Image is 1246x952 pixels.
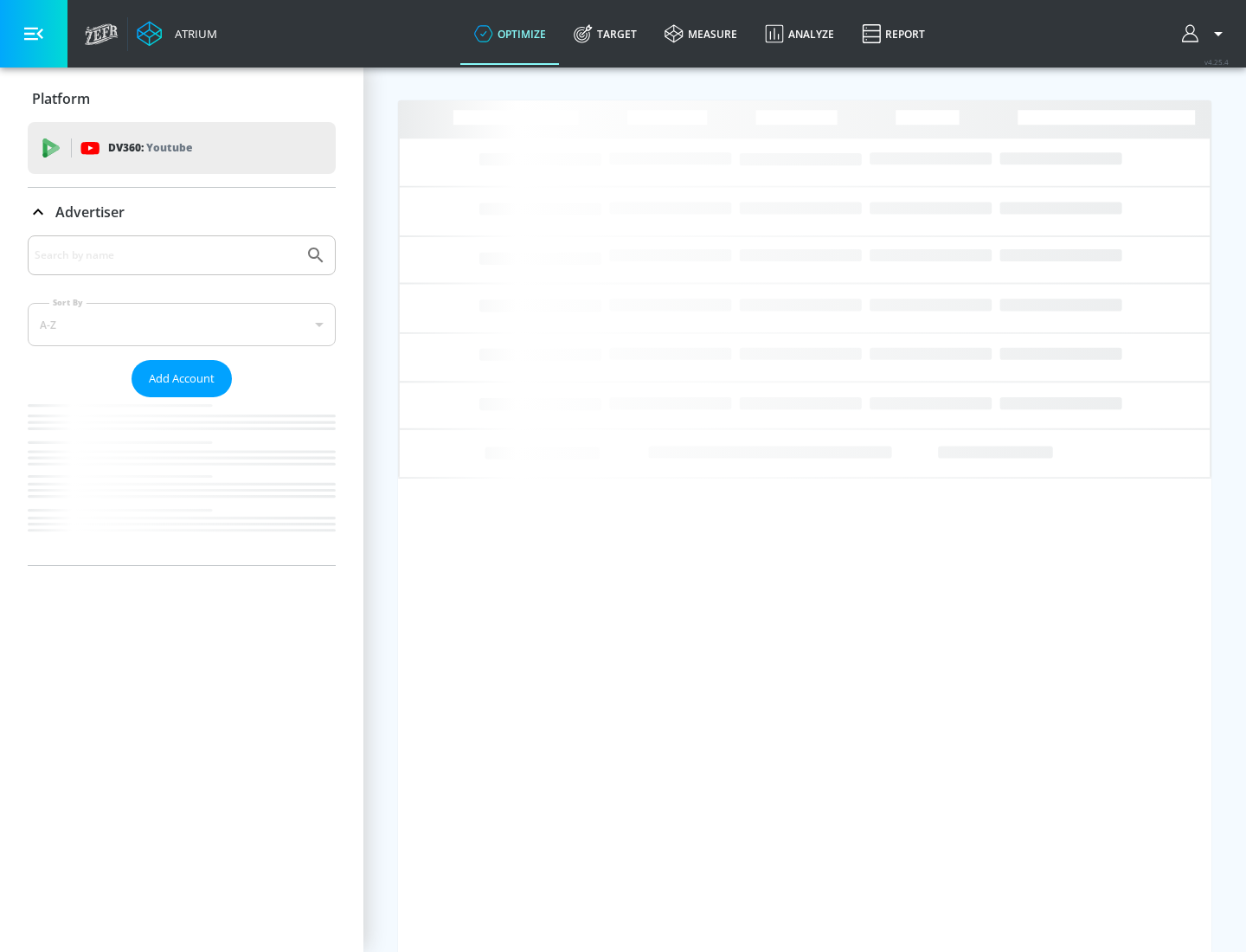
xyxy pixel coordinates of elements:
p: Advertiser [55,203,125,222]
p: Platform [32,89,90,108]
button: Add Account [132,360,232,397]
a: measure [651,3,751,65]
input: Search by name [35,244,297,267]
label: Sort By [49,297,87,308]
nav: list of Advertiser [28,397,336,565]
div: A-Z [28,303,336,346]
p: Youtube [146,138,192,157]
span: v 4.25.4 [1204,57,1229,67]
div: Advertiser [28,235,336,565]
p: DV360: [108,138,192,158]
span: Add Account [149,369,215,389]
div: Advertiser [28,188,336,236]
a: Report [848,3,939,65]
div: Platform [28,74,336,123]
div: DV360: Youtube [28,122,336,174]
a: Analyze [751,3,848,65]
a: Target [560,3,651,65]
div: Atrium [168,26,217,42]
a: optimize [460,3,560,65]
a: Atrium [137,21,217,47]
